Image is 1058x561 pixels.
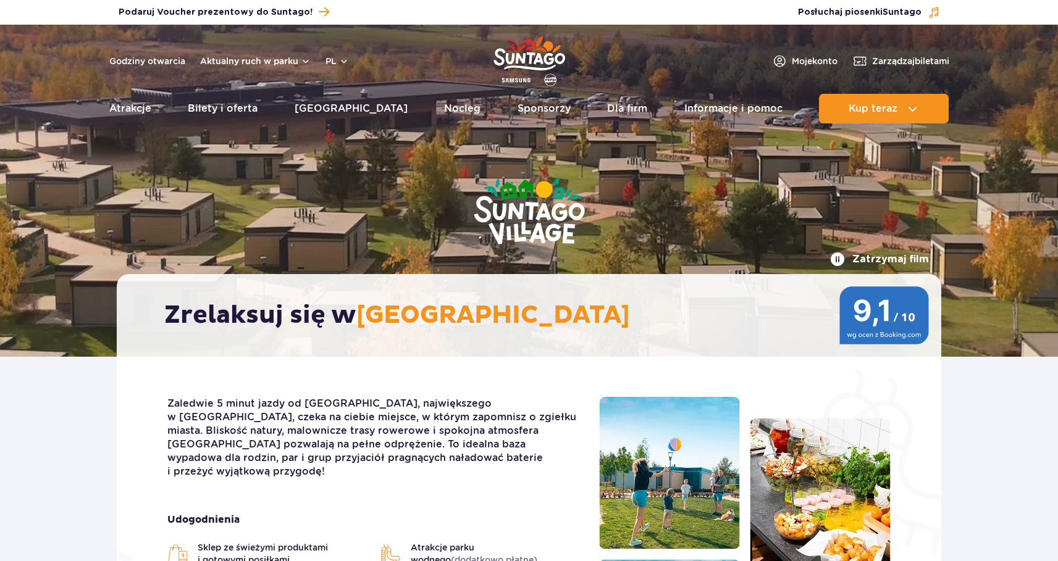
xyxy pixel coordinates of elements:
[819,94,949,123] button: Kup teraz
[798,6,940,19] button: Posłuchaj piosenkiSuntago
[444,94,481,123] a: Nocleg
[325,55,349,67] button: pl
[839,286,929,344] img: 9,1/10 wg ocen z Booking.com
[119,6,313,19] span: Podaruj Voucher prezentowy do Suntago!
[792,55,838,67] span: Moje konto
[798,6,922,19] span: Posłuchaj piosenki
[119,4,329,20] a: Podaruj Voucher prezentowy do Suntago!
[852,54,949,69] a: Zarządzajbiletami
[109,55,185,67] a: Godziny otwarcia
[109,94,151,123] a: Atrakcje
[684,94,783,123] a: Informacje i pomoc
[772,54,838,69] a: Mojekonto
[167,513,581,526] strong: Udogodnienia
[849,103,897,114] span: Kup teraz
[607,94,647,123] a: Dla firm
[830,252,929,267] button: Zatrzymaj film
[493,31,565,88] a: Park of Poland
[424,130,634,295] img: Suntago Village
[356,300,630,331] span: [GEOGRAPHIC_DATA]
[872,55,949,67] span: Zarządzaj biletami
[883,8,922,17] span: Suntago
[200,56,311,66] button: Aktualny ruch w parku
[167,397,581,478] p: Zaledwie 5 minut jazdy od [GEOGRAPHIC_DATA], największego w [GEOGRAPHIC_DATA], czeka na ciebie mi...
[518,94,571,123] a: Sponsorzy
[188,94,258,123] a: Bilety i oferta
[164,300,906,331] h2: Zrelaksuj się w
[295,94,408,123] a: [GEOGRAPHIC_DATA]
